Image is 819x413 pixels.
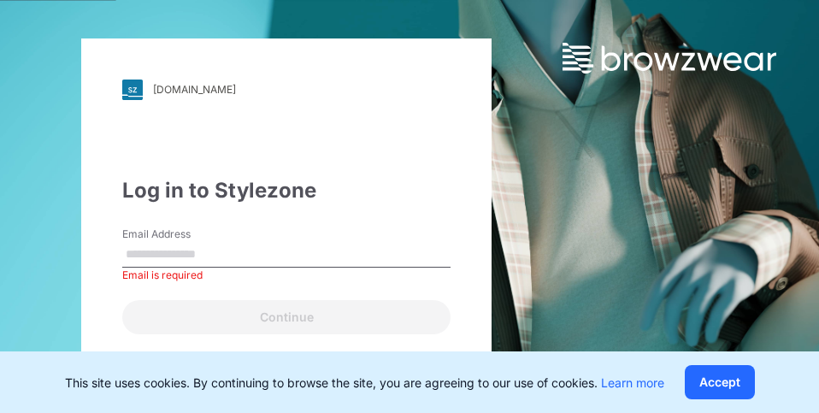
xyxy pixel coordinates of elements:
a: Learn more [601,375,664,390]
a: [DOMAIN_NAME] [122,80,451,100]
p: This site uses cookies. By continuing to browse the site, you are agreeing to our use of cookies. [65,374,664,392]
img: svg+xml;base64,PHN2ZyB3aWR0aD0iMjgiIGhlaWdodD0iMjgiIHZpZXdCb3g9IjAgMCAyOCAyOCIgZmlsbD0ibm9uZSIgeG... [122,80,143,100]
div: Log in to Stylezone [122,175,451,206]
img: browzwear-logo.73288ffb.svg [563,43,776,74]
div: Email is required [122,268,451,283]
div: [DOMAIN_NAME] [153,83,236,96]
button: Accept [685,365,755,399]
label: Email Address [122,227,242,242]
